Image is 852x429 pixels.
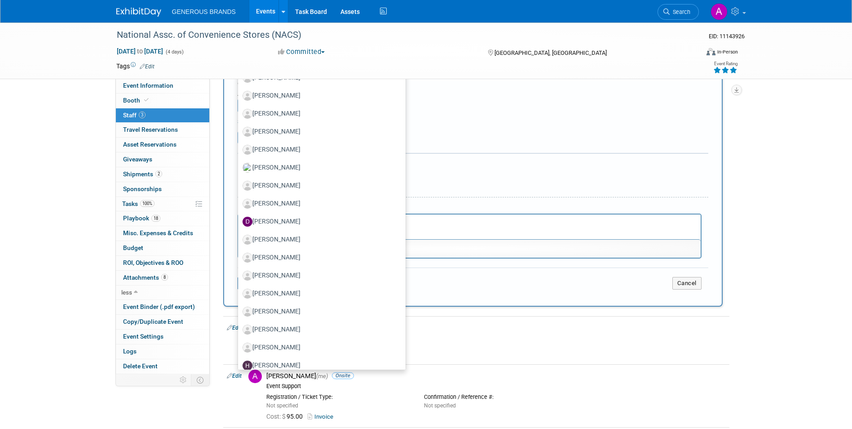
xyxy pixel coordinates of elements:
span: 8 [161,274,168,281]
a: Edit [227,373,242,379]
span: Budget [123,244,143,251]
div: No attendee tagged [266,324,726,332]
span: 3 [139,112,146,118]
a: Giveaways [116,152,209,167]
a: Attachments8 [116,271,209,285]
a: Asset Reservations [116,138,209,152]
span: Event Binder (.pdf export) [123,303,195,310]
span: Attachments [123,274,168,281]
span: Not specified [266,402,298,409]
span: [GEOGRAPHIC_DATA], [GEOGRAPHIC_DATA] [494,49,607,56]
label: [PERSON_NAME] [243,286,397,301]
span: (4 days) [165,49,184,55]
label: [PERSON_NAME] [243,250,397,265]
span: Delete Event [123,362,158,370]
a: Misc. Expenses & Credits [116,226,209,241]
img: Associate-Profile-5.png [243,199,252,209]
span: Search [670,9,690,15]
a: Edit [140,63,155,70]
div: Event Rating [713,62,737,66]
span: Staff [123,112,146,119]
label: [PERSON_NAME] [243,340,397,355]
label: [PERSON_NAME] [243,268,397,283]
img: D.jpg [243,217,252,227]
label: [PERSON_NAME] [243,161,397,175]
img: ExhibitDay [116,8,161,17]
img: Associate-Profile-5.png [243,271,252,281]
td: Toggle Event Tabs [191,374,209,386]
td: Tags [116,62,155,71]
span: Sponsorships [123,185,162,192]
span: Travel Reservations [123,126,178,133]
span: Misc. Expenses & Credits [123,229,193,237]
img: Format-Inperson.png [706,48,715,55]
span: Onsite [332,372,354,379]
label: [PERSON_NAME] [243,304,397,319]
a: Logs [116,344,209,359]
label: [PERSON_NAME] [243,358,397,373]
div: Cost: [238,80,708,88]
div: [PERSON_NAME] [266,372,726,380]
span: Not specified [424,402,456,409]
label: [PERSON_NAME] [243,107,397,121]
div: In-Person [717,49,738,55]
label: [PERSON_NAME] [243,125,397,139]
button: Cancel [672,277,702,290]
a: Event Binder (.pdf export) [116,300,209,314]
span: 100% [140,200,155,207]
span: Playbook [123,214,160,222]
span: ROI, Objectives & ROO [123,259,183,266]
img: Associate-Profile-5.png [243,235,252,245]
a: Travel Reservations [116,123,209,137]
div: Registration / Ticket Type: [266,393,411,401]
iframe: Rich Text Area [238,214,701,239]
img: Associate-Profile-5.png [243,343,252,353]
img: Associate-Profile-5.png [243,307,252,317]
a: Delete Event [116,359,209,374]
button: Committed [275,47,328,57]
a: ROI, Objectives & ROO [116,256,209,270]
div: [PERSON_NAME] [287,349,726,356]
a: Booth [116,94,209,108]
span: Cost: $ [266,413,287,420]
img: Associate-Profile-5.png [243,127,252,137]
div: Misc. Attachments & Notes [238,160,708,169]
a: Playbook18 [116,211,209,226]
a: Edit [227,325,242,331]
div: Event Support [266,383,726,390]
label: [PERSON_NAME] [243,143,397,157]
td: Personalize Event Tab Strip [176,374,191,386]
span: [DATE] [DATE] [116,47,163,55]
span: less [121,289,132,296]
span: Event ID: 11143926 [709,33,745,40]
img: Associate-Profile-5.png [243,181,252,191]
img: Associate-Profile-5.png [243,253,252,263]
label: [PERSON_NAME] [243,197,397,211]
div: Confirmation / Reference #: [424,393,568,401]
span: to [136,48,144,55]
a: Event Information [116,79,209,93]
span: Event Settings [123,333,163,340]
img: Associate-Profile-5.png [243,91,252,101]
span: Giveaways [123,156,152,163]
img: H.jpg [243,361,252,371]
a: Invoice [308,413,337,420]
label: [PERSON_NAME] [243,179,397,193]
span: Logs [123,348,137,355]
img: Associate-Profile-5.png [243,145,252,155]
span: Booth [123,97,150,104]
span: Tasks [122,200,155,207]
img: Associate-Profile-5.png [243,325,252,335]
label: [PERSON_NAME] [243,322,397,337]
div: Event Format [646,47,738,60]
img: A.jpg [248,370,262,383]
span: Shipments [123,170,162,178]
img: Associate-Profile-5.png [243,109,252,119]
span: Event Information [123,82,173,89]
div: Notes [238,204,702,212]
a: Staff3 [116,108,209,123]
span: 95.00 [266,413,306,420]
img: Associate-Profile-5.png [243,289,252,299]
a: Sponsorships [116,182,209,197]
